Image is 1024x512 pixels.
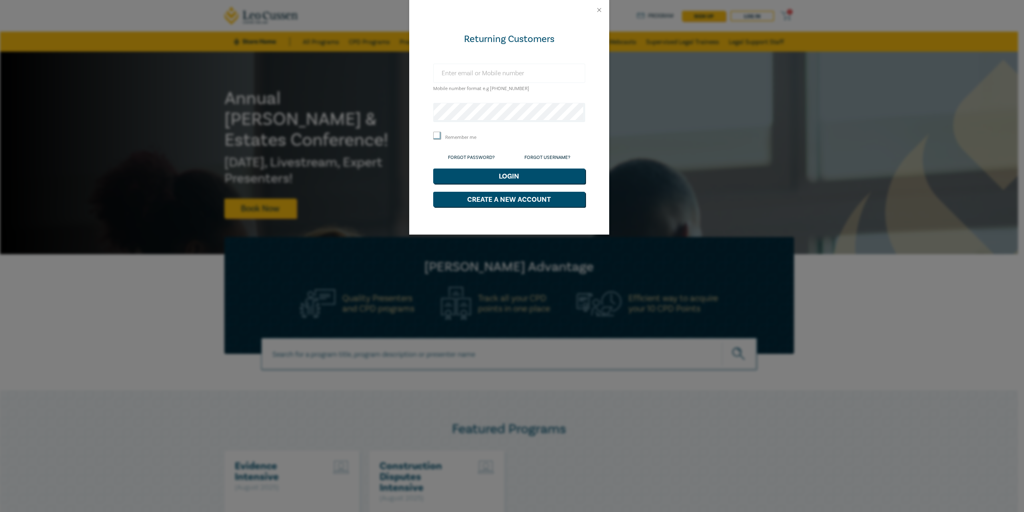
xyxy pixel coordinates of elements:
input: Enter email or Mobile number [433,64,585,83]
small: Mobile number format e.g [PHONE_NUMBER] [433,86,529,92]
div: Returning Customers [433,33,585,46]
button: Create a New Account [433,192,585,207]
button: Close [596,6,603,14]
label: Remember me [445,134,476,141]
a: Forgot Username? [524,155,570,161]
button: Login [433,169,585,184]
a: Forgot Password? [448,155,495,161]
